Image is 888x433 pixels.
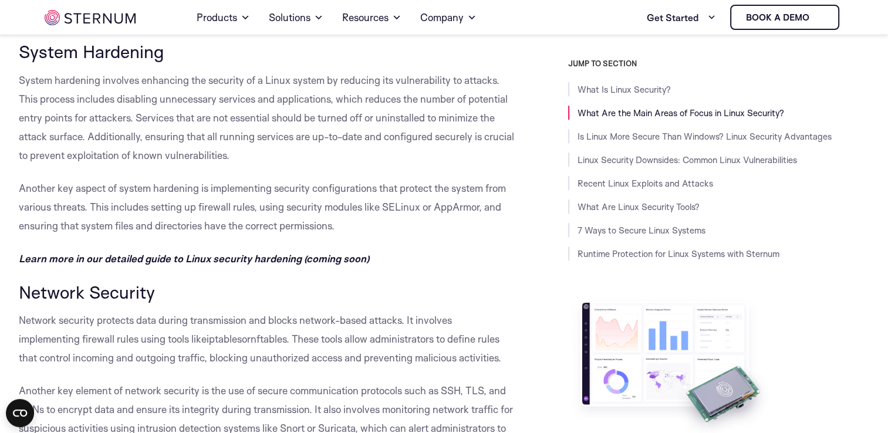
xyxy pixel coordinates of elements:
[19,281,155,303] span: Network Security
[242,333,251,345] span: or
[269,1,323,34] a: Solutions
[578,154,797,165] a: Linux Security Downsides: Common Linux Vulnerabilities
[814,13,823,22] img: sternum iot
[568,59,870,68] h3: JUMP TO SECTION
[730,5,839,30] a: Book a demo
[578,131,832,142] a: Is Linux More Secure Than Windows? Linux Security Advantages
[420,1,477,34] a: Company
[578,84,671,95] a: What Is Linux Security?
[578,107,784,119] a: What Are the Main Areas of Focus in Linux Security?
[251,333,286,345] span: nftables
[19,182,506,232] span: Another key aspect of system hardening is implementing security configurations that protect the s...
[6,399,34,427] button: Open CMP widget
[19,74,514,161] span: System hardening involves enhancing the security of a Linux system by reducing its vulnerability ...
[19,314,452,345] span: Network security protects data during transmission and blocks network-based attacks. It involves ...
[19,40,164,62] span: System Hardening
[578,201,700,212] a: What Are Linux Security Tools?
[578,248,779,259] a: Runtime Protection for Linux Systems with Sternum
[207,333,242,345] span: iptables
[578,225,705,236] a: 7 Ways to Secure Linux Systems
[19,252,369,265] i: Learn more in our detailed guide to Linux security hardening (coming soon)
[647,6,716,29] a: Get Started
[578,178,713,189] a: Recent Linux Exploits and Attacks
[45,10,136,25] img: sternum iot
[342,1,401,34] a: Resources
[197,1,250,34] a: Products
